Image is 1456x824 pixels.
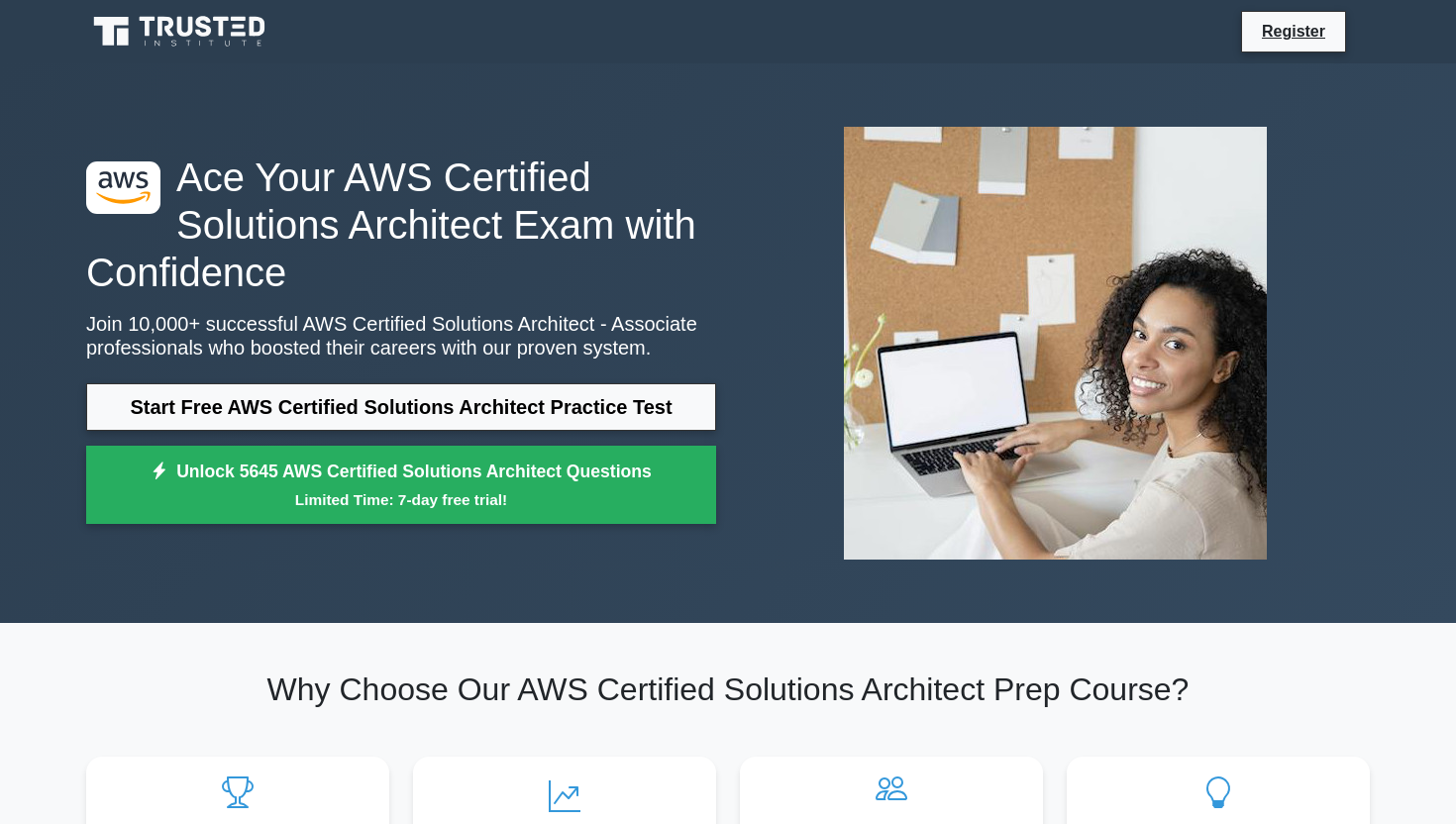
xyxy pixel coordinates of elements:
[86,312,716,360] p: Join 10,000+ successful AWS Certified Solutions Architect - Associate professionals who boosted t...
[86,670,1370,708] h2: Why Choose Our AWS Certified Solutions Architect Prep Course?
[111,488,691,511] small: Limited Time: 7-day free trial!
[86,383,716,431] a: Start Free AWS Certified Solutions Architect Practice Test
[86,154,716,296] h1: Ace Your AWS Certified Solutions Architect Exam with Confidence
[86,446,716,525] a: Unlock 5645 AWS Certified Solutions Architect QuestionsLimited Time: 7-day free trial!
[1250,19,1337,44] a: Register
